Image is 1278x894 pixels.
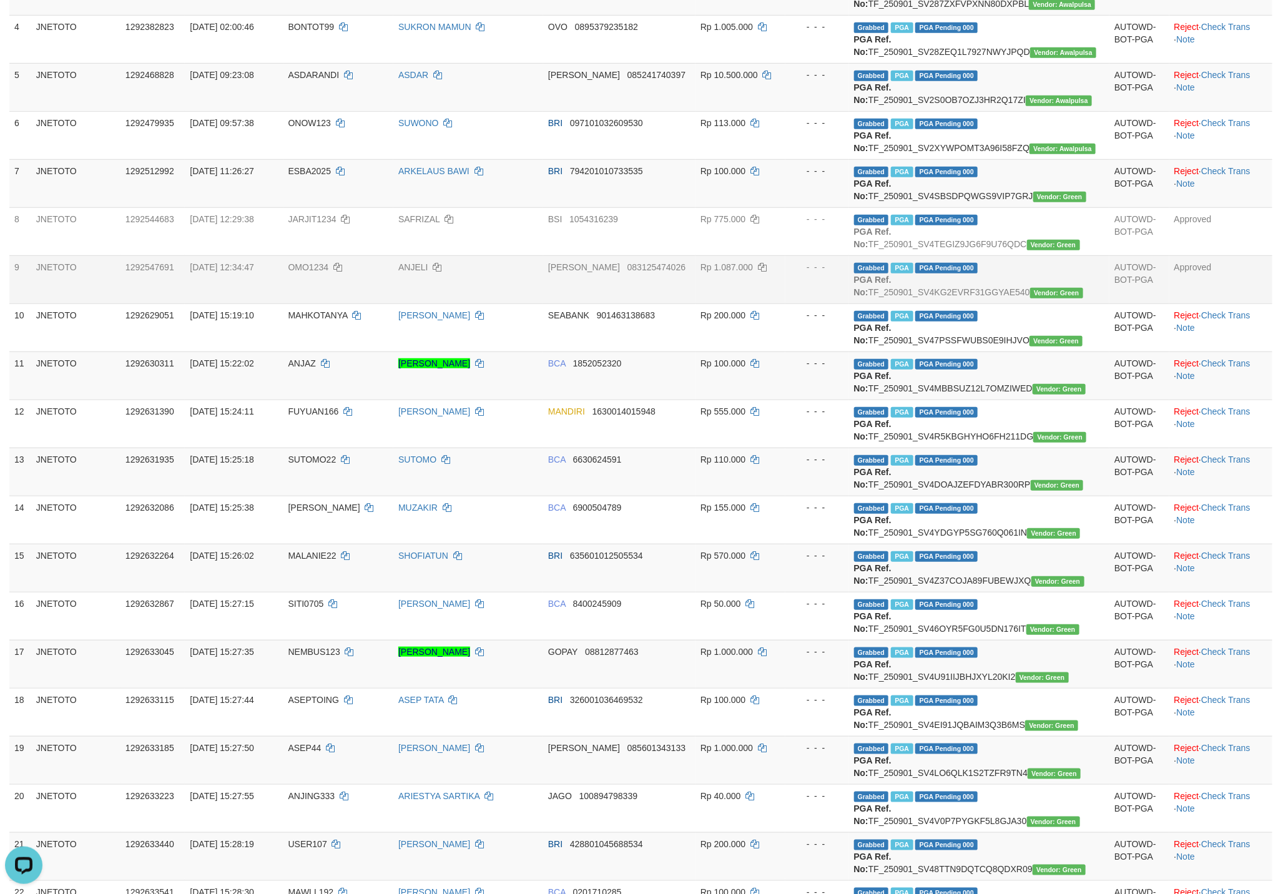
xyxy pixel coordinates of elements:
[398,358,470,368] a: [PERSON_NAME]
[1176,755,1195,765] a: Note
[915,455,978,466] span: PGA Pending
[31,63,120,111] td: JNETOTO
[915,215,978,225] span: PGA Pending
[592,406,656,416] span: Copy 1630014015948 to clipboard
[1030,336,1083,346] span: Vendor URL: https://service4.1velocity.biz
[548,503,566,513] span: BCA
[9,448,31,496] td: 13
[190,262,253,272] span: [DATE] 12:34:47
[1201,743,1251,753] a: Check Trans
[288,551,337,561] span: MALANIE22
[1176,82,1195,92] a: Note
[891,455,913,466] span: Marked by auowiliam
[1026,96,1092,106] span: Vendor URL: https://service2.1velocity.biz
[548,551,563,561] span: BRI
[9,496,31,544] td: 14
[125,358,174,368] span: 1292630311
[1031,576,1084,587] span: Vendor URL: https://service4.1velocity.biz
[125,166,174,176] span: 1292512992
[9,63,31,111] td: 5
[190,70,253,80] span: [DATE] 09:23:08
[548,22,568,32] span: OVO
[1109,303,1169,351] td: AUTOWD-BOT-PGA
[915,71,978,81] span: PGA Pending
[398,406,470,416] a: [PERSON_NAME]
[790,646,843,658] div: - - -
[1169,351,1272,400] td: · ·
[190,166,253,176] span: [DATE] 11:26:27
[1176,852,1195,862] a: Note
[125,454,174,464] span: 1292631935
[854,599,889,610] span: Grabbed
[1174,118,1199,128] a: Reject
[849,544,1110,592] td: TF_250901_SV4Z37COJA89FUBEWJXQ
[288,166,332,176] span: ESBA2025
[891,119,913,129] span: Marked by auofahmi
[854,611,892,634] b: PGA Ref. No:
[9,351,31,400] td: 11
[915,551,978,562] span: PGA Pending
[9,255,31,303] td: 9
[1026,624,1079,635] span: Vendor URL: https://service4.1velocity.biz
[125,22,174,32] span: 1292382823
[790,309,843,322] div: - - -
[1174,647,1199,657] a: Reject
[125,599,174,609] span: 1292632867
[849,592,1110,640] td: TF_250901_SV46OYR5FG0U5DN176IT
[1174,503,1199,513] a: Reject
[1174,743,1199,753] a: Reject
[1201,22,1251,32] a: Check Trans
[891,599,913,610] span: Marked by auowiliam
[1176,467,1195,477] a: Note
[548,166,563,176] span: BRI
[1174,70,1199,80] a: Reject
[854,455,889,466] span: Grabbed
[1201,503,1251,513] a: Check Trans
[190,551,253,561] span: [DATE] 15:26:02
[700,166,745,176] span: Rp 100.000
[915,503,978,514] span: PGA Pending
[1174,839,1199,849] a: Reject
[700,118,745,128] span: Rp 113.000
[1201,599,1251,609] a: Check Trans
[1169,400,1272,448] td: · ·
[288,503,360,513] span: [PERSON_NAME]
[849,400,1110,448] td: TF_250901_SV4R5KBGHYHO6FH211DG
[288,22,335,32] span: BONTOT99
[854,71,889,81] span: Grabbed
[790,597,843,610] div: - - -
[573,599,622,609] span: Copy 8400245909 to clipboard
[1109,640,1169,688] td: AUTOWD-BOT-PGA
[125,647,174,657] span: 1292633045
[9,640,31,688] td: 17
[790,405,843,418] div: - - -
[31,640,120,688] td: JNETOTO
[1169,592,1272,640] td: · ·
[1169,111,1272,159] td: · ·
[125,310,174,320] span: 1292629051
[9,159,31,207] td: 7
[1169,303,1272,351] td: · ·
[1169,15,1272,63] td: · ·
[573,503,622,513] span: Copy 6900504789 to clipboard
[1201,647,1251,657] a: Check Trans
[854,371,892,393] b: PGA Ref. No:
[31,351,120,400] td: JNETOTO
[398,118,439,128] a: SUWONO
[849,255,1110,303] td: TF_250901_SV4KG2EVRF31GGYAE540
[31,207,120,255] td: JNETOTO
[854,167,889,177] span: Grabbed
[854,311,889,322] span: Grabbed
[31,496,120,544] td: JNETOTO
[1174,166,1199,176] a: Reject
[1109,63,1169,111] td: AUTOWD-BOT-PGA
[627,262,686,272] span: Copy 083125474026 to clipboard
[1109,448,1169,496] td: AUTOWD-BOT-PGA
[398,262,428,272] a: ANJELI
[548,454,566,464] span: BCA
[1169,640,1272,688] td: · ·
[849,448,1110,496] td: TF_250901_SV4DOAJZEFDYABR300RP
[288,70,340,80] span: ASDARANDI
[31,400,120,448] td: JNETOTO
[1109,496,1169,544] td: AUTOWD-BOT-PGA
